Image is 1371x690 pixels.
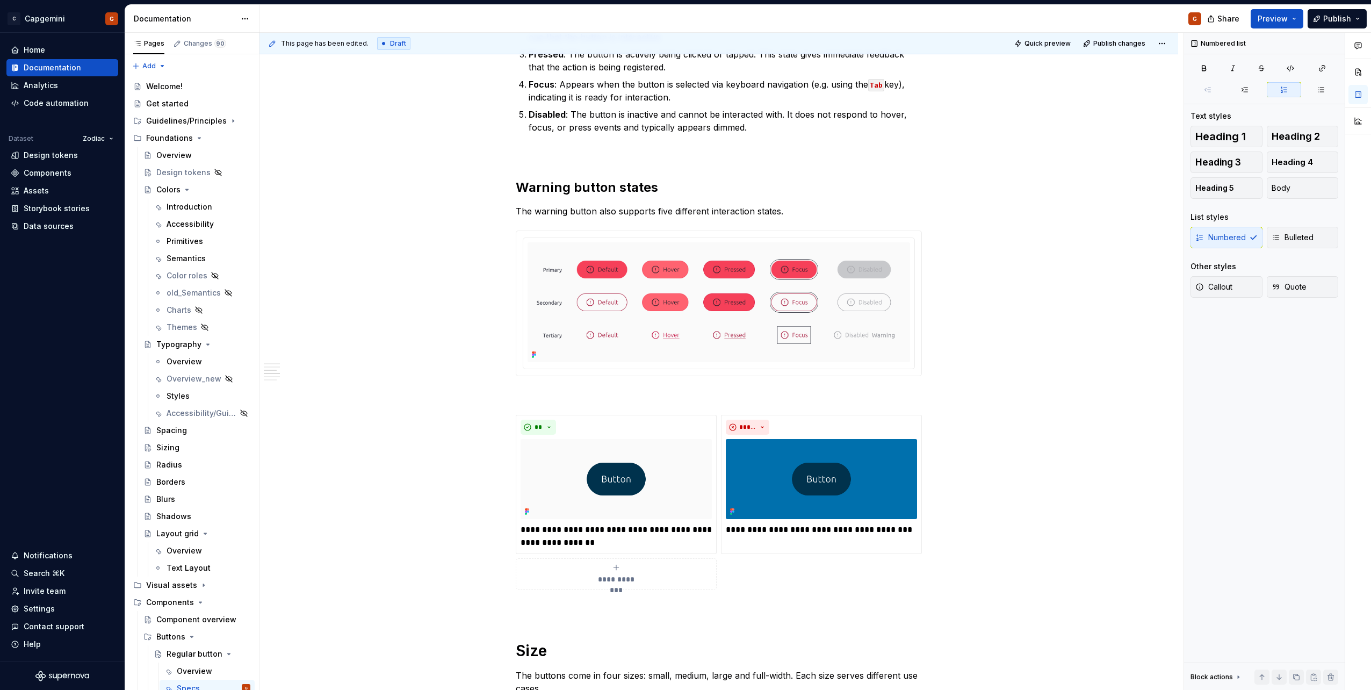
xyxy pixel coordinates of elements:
button: Publish [1308,9,1367,28]
span: Body [1272,183,1290,193]
div: Text styles [1190,111,1231,121]
div: Charts [167,305,191,315]
div: Welcome! [146,81,183,92]
code: Tab [868,79,884,91]
span: Preview [1258,13,1288,24]
span: Quote [1272,282,1307,292]
span: Heading 2 [1272,131,1320,142]
div: Component overview [156,614,236,625]
button: Heading 1 [1190,126,1262,147]
a: Shadows [139,508,255,525]
div: Sizing [156,442,179,453]
div: Assets [24,185,49,196]
img: 8cfcd329-eefc-47c1-9f3e-b692cafa5250.png [521,439,712,519]
div: C [8,12,20,25]
span: Publish changes [1093,39,1145,48]
div: Overview [167,545,202,556]
div: Overview [177,666,212,677]
div: Documentation [24,62,81,73]
div: Typography [156,339,201,350]
div: Documentation [134,13,235,24]
a: Accessibility [149,215,255,233]
div: Radius [156,459,182,470]
a: Sizing [139,439,255,456]
button: Callout [1190,276,1262,298]
div: Notifications [24,550,73,561]
div: Accessibility/Guide [167,408,236,419]
div: Other styles [1190,261,1236,272]
a: Regular button [149,645,255,663]
h2: Warning button states [516,179,922,196]
svg: Supernova Logo [35,671,89,681]
a: Introduction [149,198,255,215]
div: Color roles [167,270,207,281]
div: G [110,15,114,23]
div: Help [24,639,41,650]
a: Get started [129,95,255,112]
div: Shadows [156,511,191,522]
button: Preview [1251,9,1303,28]
a: Design tokens [139,164,255,181]
h1: Size [516,641,922,660]
a: Charts [149,301,255,319]
a: Design tokens [6,147,118,164]
div: Dataset [9,134,33,143]
div: Foundations [129,130,255,147]
span: Publish [1323,13,1351,24]
div: Themes [167,322,197,333]
span: This page has been edited. [281,39,369,48]
div: Introduction [167,202,212,212]
a: Overview [160,663,255,680]
button: Help [6,636,118,653]
p: : The button is inactive and cannot be interacted with. It does not respond to hover, focus, or p... [529,108,922,134]
a: Radius [139,456,255,473]
div: Text Layout [167,563,211,573]
div: Visual assets [146,580,197,591]
a: Analytics [6,77,118,94]
span: Zodiac [83,134,105,143]
div: Search ⌘K [24,568,64,579]
strong: Disabled [529,109,566,120]
a: Overview [149,353,255,370]
div: Overview [156,150,192,161]
span: Heading 3 [1195,157,1241,168]
div: Invite team [24,586,66,596]
button: Publish changes [1080,36,1150,51]
div: Home [24,45,45,55]
div: Buttons [139,628,255,645]
button: Heading 3 [1190,152,1262,173]
div: Guidelines/Principles [129,112,255,130]
div: Buttons [156,631,185,642]
p: : The button is actively being clicked or tapped. This state gives immediate feedback that the ac... [529,48,922,74]
div: Semantics [167,253,206,264]
a: Components [6,164,118,182]
a: old_Semantics [149,284,255,301]
a: Home [6,41,118,59]
div: Spacing [156,425,187,436]
a: Code automation [6,95,118,112]
div: Blurs [156,494,175,505]
a: Storybook stories [6,200,118,217]
div: G [1193,15,1197,23]
div: Data sources [24,221,74,232]
div: Changes [184,39,226,48]
span: Share [1217,13,1239,24]
span: Quick preview [1024,39,1071,48]
button: Share [1202,9,1246,28]
a: Text Layout [149,559,255,577]
div: old_Semantics [167,287,221,298]
div: Get started [146,98,189,109]
button: Bulleted [1267,227,1339,248]
span: Heading 1 [1195,131,1246,142]
button: Heading 5 [1190,177,1262,199]
p: : Appears when the button is selected via keyboard navigation (e.g. using the key), indicating it... [529,78,922,104]
button: Notifications [6,547,118,564]
span: Bulleted [1272,232,1314,243]
a: Layout grid [139,525,255,542]
button: Heading 2 [1267,126,1339,147]
div: Accessibility [167,219,214,229]
a: Overview [139,147,255,164]
a: Borders [139,473,255,491]
span: 90 [214,39,226,48]
p: The warning button also supports five different interaction states. [516,205,922,218]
